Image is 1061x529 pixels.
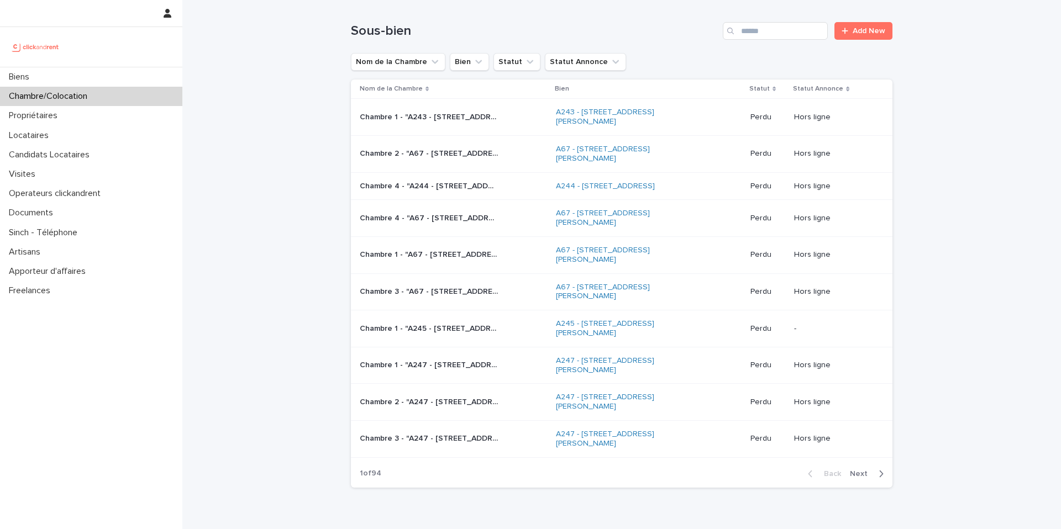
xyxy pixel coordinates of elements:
[4,130,57,141] p: Locataires
[4,266,94,277] p: Apporteur d'affaires
[4,285,59,296] p: Freelances
[360,248,500,260] p: Chambre 1 - "A67 - 6 impasse de Gournay, Ivry-sur-Seine 94200"
[360,211,500,223] p: Chambre 4 - "A67 - 6 impasse de Gournay, Ivry-sur-Seine 94200"
[750,214,786,223] p: Perdu
[4,110,66,121] p: Propriétaires
[351,347,892,384] tr: Chambre 1 - "A247 - [STREET_ADDRESS][PERSON_NAME]"Chambre 1 - "A247 - [STREET_ADDRESS][PERSON_NAM...
[556,182,655,191] a: A244 - [STREET_ADDRESS]
[750,182,786,191] p: Perdu
[749,83,770,95] p: Statut
[556,209,694,228] a: A67 - [STREET_ADDRESS][PERSON_NAME]
[556,356,694,375] a: A247 - [STREET_ADDRESS][PERSON_NAME]
[360,395,500,407] p: Chambre 2 - "A247 - 2 rue Camille Dartois, Créteil 94000"
[794,398,875,407] p: Hors ligne
[794,250,875,260] p: Hors ligne
[834,22,892,40] a: Add New
[351,135,892,172] tr: Chambre 2 - "A67 - [STREET_ADDRESS][PERSON_NAME]"Chambre 2 - "A67 - [STREET_ADDRESS][PERSON_NAME]...
[794,287,875,297] p: Hors ligne
[360,83,423,95] p: Nom de la Chambre
[351,53,445,71] button: Nom de la Chambre
[750,324,786,334] p: Perdu
[351,172,892,200] tr: Chambre 4 - "A244 - [STREET_ADDRESS]"Chambre 4 - "A244 - [STREET_ADDRESS]" A244 - [STREET_ADDRESS...
[750,149,786,158] p: Perdu
[750,287,786,297] p: Perdu
[351,200,892,237] tr: Chambre 4 - "A67 - [STREET_ADDRESS][PERSON_NAME]"Chambre 4 - "A67 - [STREET_ADDRESS][PERSON_NAME]...
[351,236,892,273] tr: Chambre 1 - "A67 - [STREET_ADDRESS][PERSON_NAME]"Chambre 1 - "A67 - [STREET_ADDRESS][PERSON_NAME]...
[4,150,98,160] p: Candidats Locataires
[360,147,500,158] p: Chambre 2 - "A67 - 6 impasse de Gournay, Ivry-sur-Seine 94200"
[360,358,500,370] p: Chambre 1 - "A247 - 2 rue Camille Dartois, Créteil 94000"
[493,53,540,71] button: Statut
[360,285,500,297] p: Chambre 3 - "A67 - 6 impasse de Gournay, Ivry-sur-Seine 94200"
[556,393,694,411] a: A247 - [STREET_ADDRESS][PERSON_NAME]
[450,53,489,71] button: Bien
[351,310,892,347] tr: Chambre 1 - "A245 - [STREET_ADDRESS][PERSON_NAME]"Chambre 1 - "A245 - [STREET_ADDRESS][PERSON_NAM...
[360,432,500,443] p: Chambre 3 - "A247 - 2 rue Camille Dartois, Créteil 94000"
[351,273,892,310] tr: Chambre 3 - "A67 - [STREET_ADDRESS][PERSON_NAME]"Chambre 3 - "A67 - [STREET_ADDRESS][PERSON_NAME]...
[351,23,718,39] h1: Sous-bien
[4,91,96,102] p: Chambre/Colocation
[351,420,892,457] tr: Chambre 3 - "A247 - [STREET_ADDRESS][PERSON_NAME]"Chambre 3 - "A247 - [STREET_ADDRESS][PERSON_NAM...
[545,53,626,71] button: Statut Annonce
[351,384,892,421] tr: Chambre 2 - "A247 - [STREET_ADDRESS][PERSON_NAME]"Chambre 2 - "A247 - [STREET_ADDRESS][PERSON_NAM...
[817,470,841,478] span: Back
[750,113,786,122] p: Perdu
[794,113,875,122] p: Hors ligne
[794,214,875,223] p: Hors ligne
[794,434,875,443] p: Hors ligne
[351,460,390,487] p: 1 of 94
[794,361,875,370] p: Hors ligne
[556,108,694,126] a: A243 - [STREET_ADDRESS][PERSON_NAME]
[750,434,786,443] p: Perdu
[556,246,694,264] a: A67 - [STREET_ADDRESS][PERSON_NAME]
[750,250,786,260] p: Perdu
[794,149,875,158] p: Hors ligne
[4,169,44,179] p: Visites
[4,188,109,199] p: Operateurs clickandrent
[555,83,569,95] p: Bien
[750,361,786,370] p: Perdu
[4,228,86,238] p: Sinch - Téléphone
[556,319,694,338] a: A245 - [STREET_ADDRESS][PERSON_NAME]
[794,182,875,191] p: Hors ligne
[853,27,885,35] span: Add New
[750,398,786,407] p: Perdu
[556,430,694,448] a: A247 - [STREET_ADDRESS][PERSON_NAME]
[360,322,500,334] p: Chambre 1 - "A245 - 29 rue Louise Aglaé Crette, Vitry-sur-Seine 94400"
[351,99,892,136] tr: Chambre 1 - "A243 - [STREET_ADDRESS][PERSON_NAME]"Chambre 1 - "A243 - [STREET_ADDRESS][PERSON_NAM...
[4,247,49,257] p: Artisans
[556,283,694,301] a: A67 - [STREET_ADDRESS][PERSON_NAME]
[850,470,874,478] span: Next
[794,324,875,334] p: -
[845,469,892,479] button: Next
[360,110,500,122] p: Chambre 1 - "A243 - 32 rue Professeur Joseph Nicolas, Lyon 69008"
[4,208,62,218] p: Documents
[9,36,62,58] img: UCB0brd3T0yccxBKYDjQ
[4,72,38,82] p: Biens
[360,179,500,191] p: Chambre 4 - "A244 - 32 rue Moissan, Noisy-le-Sec 93130"
[723,22,828,40] input: Search
[793,83,843,95] p: Statut Annonce
[556,145,694,163] a: A67 - [STREET_ADDRESS][PERSON_NAME]
[799,469,845,479] button: Back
